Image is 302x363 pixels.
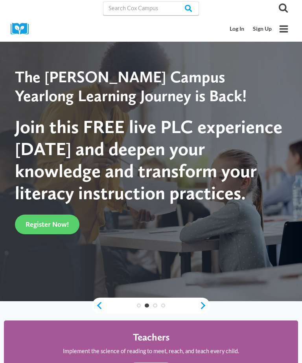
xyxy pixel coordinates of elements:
p: Implement the science of reading to meet, reach, and teach every child. [63,346,239,356]
img: Cox Campus [11,23,34,35]
a: 2 [145,304,149,308]
span: Join this FREE live PLC experience [DATE] and deepen your knowledge and transform your literacy i... [15,115,282,204]
a: 4 [161,304,166,308]
a: next [199,301,210,310]
div: The [PERSON_NAME] Campus Yearlong Learning Journey is Back! [15,67,287,105]
span: Register Now! [26,220,69,228]
a: Sign Up [249,22,276,36]
a: 3 [153,304,157,308]
input: Search Cox Campus [103,1,199,15]
button: Open menu [276,21,291,37]
h4: Teachers [133,331,169,343]
a: 1 [137,304,141,308]
div: content slider buttons [92,298,210,313]
a: previous [92,301,103,310]
nav: Secondary Mobile Navigation [226,22,276,36]
a: Log In [226,22,249,36]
